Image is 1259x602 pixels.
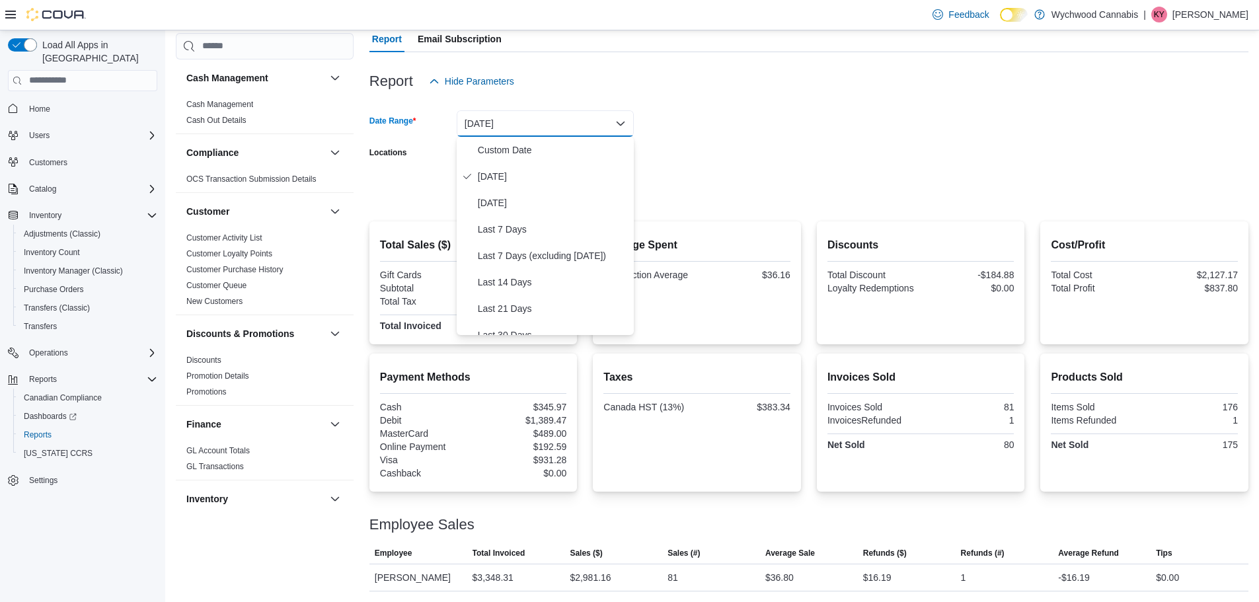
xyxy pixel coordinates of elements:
div: Invoices Sold [827,402,918,412]
div: Cash Management [176,96,354,133]
strong: Total Invoiced [380,320,441,331]
p: [PERSON_NAME] [1172,7,1248,22]
div: $36.16 [700,270,790,280]
span: Operations [24,345,157,361]
h3: Customer [186,205,229,218]
div: Select listbox [457,137,634,335]
button: Settings [3,470,163,490]
div: $2,127.17 [1147,270,1238,280]
span: Promotions [186,387,227,397]
span: Reports [29,374,57,385]
button: Transfers [13,317,163,336]
div: Canada HST (13%) [603,402,694,412]
a: Customer Queue [186,281,247,290]
div: $2,981.16 [570,570,611,585]
span: Inventory Count [24,247,80,258]
span: Refunds (#) [961,548,1005,558]
button: Customer [327,204,343,219]
div: $16.19 [863,570,892,585]
span: Refunds ($) [863,548,907,558]
h2: Average Spent [603,237,790,253]
div: $36.80 [765,570,794,585]
span: Inventory [29,210,61,221]
button: Canadian Compliance [13,389,163,407]
h2: Products Sold [1051,369,1238,385]
div: $0.00 [1156,570,1179,585]
span: Transfers [19,319,157,334]
a: Promotion Details [186,371,249,381]
span: Inventory Manager (Classic) [19,263,157,279]
button: [US_STATE] CCRS [13,444,163,463]
p: Wychwood Cannabis [1051,7,1138,22]
span: Discounts [186,355,221,365]
span: Last 30 Days [478,327,629,343]
h3: Employee Sales [369,517,475,533]
a: Cash Out Details [186,116,247,125]
span: Operations [29,348,68,358]
span: Email Subscription [418,26,502,52]
h3: Report [369,73,413,89]
span: Report [372,26,402,52]
span: Customers [29,157,67,168]
span: Tips [1156,548,1172,558]
button: Cash Management [327,70,343,86]
button: Hide Parameters [424,68,519,94]
span: Washington CCRS [19,445,157,461]
span: Settings [29,475,57,486]
span: [DATE] [478,195,629,211]
span: Transfers [24,321,57,332]
button: Users [3,126,163,145]
div: $3,348.31 [473,570,514,585]
div: Total Discount [827,270,918,280]
span: Home [29,104,50,114]
button: Operations [3,344,163,362]
div: MasterCard [380,428,471,439]
span: Load All Apps in [GEOGRAPHIC_DATA] [37,38,157,65]
span: Transfers (Classic) [19,300,157,316]
h2: Total Sales ($) [380,237,567,253]
div: $1,389.47 [476,415,566,426]
span: Cash Out Details [186,115,247,126]
span: Last 7 Days [478,221,629,237]
div: 176 [1147,402,1238,412]
button: Inventory [3,206,163,225]
div: Subtotal [380,283,471,293]
strong: Net Sold [827,439,865,450]
span: Catalog [24,181,157,197]
span: [US_STATE] CCRS [24,448,93,459]
div: Total Cost [1051,270,1141,280]
a: Dashboards [13,407,163,426]
span: Customers [24,154,157,170]
span: New Customers [186,296,243,307]
strong: Net Sold [1051,439,1088,450]
a: Settings [24,472,63,488]
span: Customer Loyalty Points [186,248,272,259]
button: Discounts & Promotions [186,327,324,340]
a: Transfers [19,319,62,334]
button: Reports [24,371,62,387]
div: 81 [668,570,678,585]
button: Inventory [24,207,67,223]
span: Transfers (Classic) [24,303,90,313]
span: Purchase Orders [24,284,84,295]
a: Transfers (Classic) [19,300,95,316]
a: Cash Management [186,100,253,109]
div: $0.00 [476,468,566,478]
div: $345.97 [476,402,566,412]
span: Inventory Count [19,245,157,260]
button: Reports [3,370,163,389]
button: Customers [3,153,163,172]
a: Customer Purchase History [186,265,284,274]
button: Adjustments (Classic) [13,225,163,243]
h3: Compliance [186,146,239,159]
div: 81 [923,402,1014,412]
div: $931.28 [476,455,566,465]
a: Adjustments (Classic) [19,226,106,242]
a: Inventory Manager (Classic) [19,263,128,279]
a: Customer Loyalty Points [186,249,272,258]
button: Reports [13,426,163,444]
span: Settings [24,472,157,488]
span: Home [24,100,157,117]
div: Discounts & Promotions [176,352,354,405]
